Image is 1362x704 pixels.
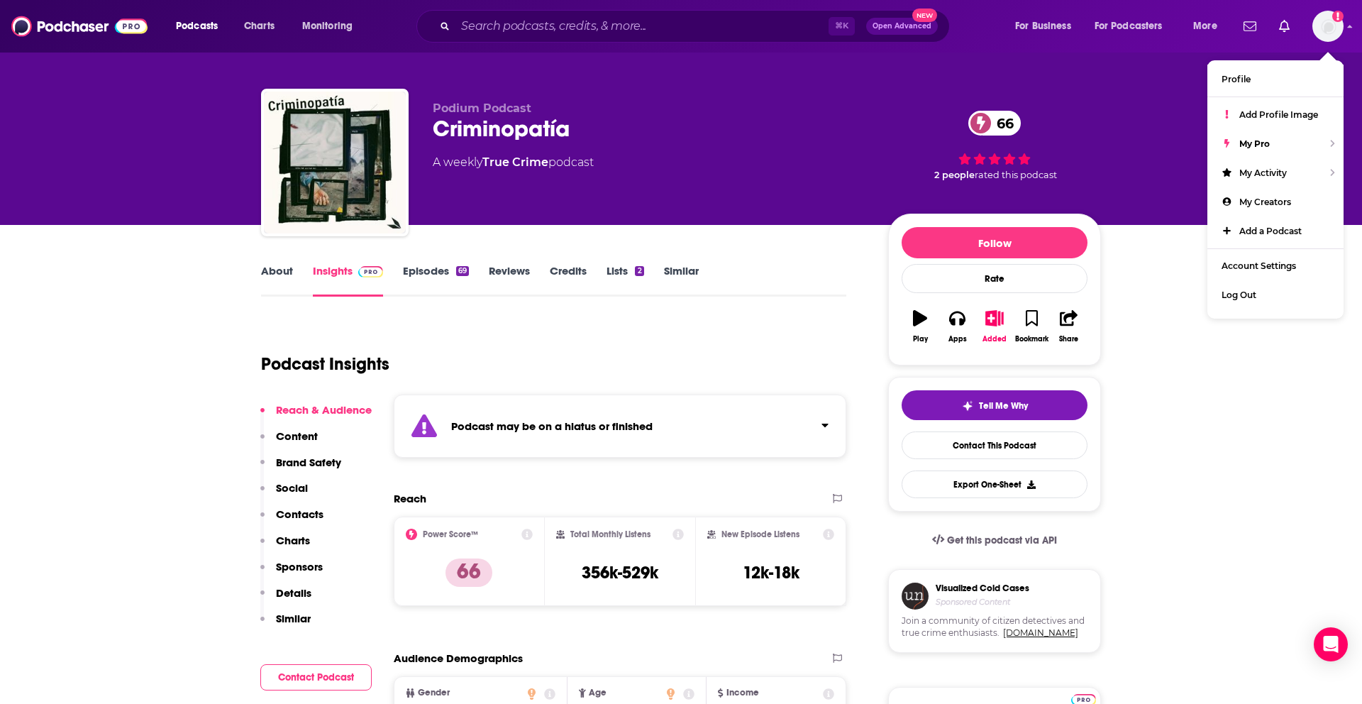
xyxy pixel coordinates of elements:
[423,529,478,539] h2: Power Score™
[244,16,275,36] span: Charts
[1332,11,1344,22] svg: Add a profile image
[1085,15,1183,38] button: open menu
[550,264,587,297] a: Credits
[1222,260,1296,271] span: Account Settings
[260,481,308,507] button: Social
[261,353,389,375] h1: Podcast Insights
[829,17,855,35] span: ⌘ K
[979,400,1028,412] span: Tell Me Why
[260,534,310,560] button: Charts
[947,534,1057,546] span: Get this podcast via API
[276,456,341,469] p: Brand Safety
[664,264,699,297] a: Similar
[260,456,341,482] button: Brand Safety
[913,335,928,343] div: Play
[1207,187,1344,216] a: My Creators
[936,597,1029,607] h4: Sponsored Content
[445,559,492,587] p: 66
[1239,167,1287,178] span: My Activity
[902,390,1087,420] button: tell me why sparkleTell Me Why
[939,301,975,352] button: Apps
[1239,197,1291,207] span: My Creators
[1312,11,1344,42] span: Logged in as mamhal
[11,13,148,40] img: Podchaser - Follow, Share and Rate Podcasts
[1312,11,1344,42] button: Show profile menu
[743,562,799,583] h3: 12k-18k
[482,155,548,169] a: True Crime
[433,101,531,115] span: Podium Podcast
[582,562,658,583] h3: 356k-529k
[260,403,372,429] button: Reach & Audience
[726,688,759,698] span: Income
[1222,290,1256,300] span: Log Out
[975,170,1057,180] span: rated this podcast
[888,569,1101,687] a: Visualized Cold CasesSponsored ContentJoin a community of citizen detectives and true crime enthu...
[1273,14,1295,38] a: Show notifications dropdown
[1183,15,1235,38] button: open menu
[589,688,607,698] span: Age
[1239,138,1270,149] span: My Pro
[264,92,406,233] img: Criminopatía
[313,264,383,297] a: InsightsPodchaser Pro
[276,403,372,417] p: Reach & Audience
[902,583,929,610] img: coldCase.18b32719.png
[276,560,323,573] p: Sponsors
[1095,16,1163,36] span: For Podcasters
[433,154,594,171] div: A weekly podcast
[302,16,353,36] span: Monitoring
[1207,216,1344,246] a: Add a Podcast
[635,266,643,276] div: 2
[902,615,1087,639] span: Join a community of citizen detectives and true crime enthusiasts.
[394,492,426,505] h2: Reach
[260,612,311,638] button: Similar
[451,419,653,433] strong: Podcast may be on a hiatus or finished
[235,15,283,38] a: Charts
[721,529,799,539] h2: New Episode Listens
[1314,627,1348,661] div: Open Intercom Messenger
[260,586,311,612] button: Details
[394,395,846,458] section: Click to expand status details
[176,16,218,36] span: Podcasts
[1051,301,1087,352] button: Share
[982,335,1007,343] div: Added
[1312,11,1344,42] img: User Profile
[276,586,311,600] p: Details
[902,471,1087,498] button: Export One-Sheet
[418,688,450,698] span: Gender
[921,523,1068,558] a: Get this podcast via API
[1015,335,1048,343] div: Bookmark
[456,266,469,276] div: 69
[888,101,1101,189] div: 66 2 peoplerated this podcast
[1005,15,1089,38] button: open menu
[430,10,963,43] div: Search podcasts, credits, & more...
[276,534,310,547] p: Charts
[261,264,293,297] a: About
[260,429,318,456] button: Content
[902,301,939,352] button: Play
[962,400,973,412] img: tell me why sparkle
[455,15,829,38] input: Search podcasts, credits, & more...
[902,227,1087,258] button: Follow
[358,266,383,277] img: Podchaser Pro
[1207,65,1344,94] a: Profile
[976,301,1013,352] button: Added
[866,18,938,35] button: Open AdvancedNew
[936,583,1029,594] h3: Visualized Cold Cases
[1207,100,1344,129] a: Add Profile Image
[1193,16,1217,36] span: More
[948,335,967,343] div: Apps
[607,264,643,297] a: Lists2
[934,170,975,180] span: 2 people
[982,111,1021,136] span: 66
[1059,335,1078,343] div: Share
[1003,627,1078,638] a: [DOMAIN_NAME]
[1238,14,1262,38] a: Show notifications dropdown
[902,264,1087,293] div: Rate
[968,111,1021,136] a: 66
[166,15,236,38] button: open menu
[394,651,523,665] h2: Audience Demographics
[1207,60,1344,319] ul: Show profile menu
[403,264,469,297] a: Episodes69
[260,507,323,534] button: Contacts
